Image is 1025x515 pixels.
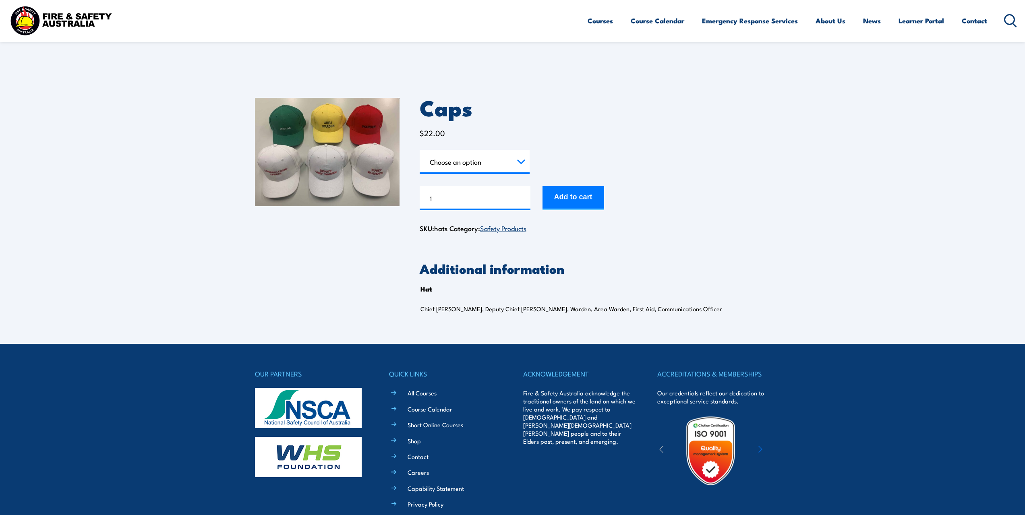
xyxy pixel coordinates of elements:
a: Course Calendar [631,10,684,31]
a: Careers [408,468,429,476]
img: whs-logo-footer [255,437,362,477]
a: News [863,10,881,31]
span: hats [434,223,447,233]
p: Our credentials reflect our dedication to exceptional service standards. [657,389,770,405]
a: Emergency Response Services [702,10,798,31]
span: SKU: [420,223,447,233]
a: Courses [588,10,613,31]
h4: OUR PARTNERS [255,368,368,379]
a: Course Calendar [408,405,452,413]
th: Hat [420,283,432,295]
img: Untitled design (19) [675,416,746,486]
a: Capability Statement [408,484,464,492]
h4: ACCREDITATIONS & MEMBERSHIPS [657,368,770,379]
img: ewpa-logo [746,437,816,465]
p: Fire & Safety Australia acknowledge the traditional owners of the land on which we live and work.... [523,389,636,445]
span: $ [420,127,424,138]
a: Short Online Courses [408,420,463,429]
a: About Us [816,10,845,31]
a: Privacy Policy [408,500,443,508]
a: Contact [962,10,987,31]
p: Chief [PERSON_NAME], Deputy Chief [PERSON_NAME], Warden, Area Warden, First Aid, Communications O... [420,305,742,313]
h1: Caps [420,98,770,117]
a: Safety Products [480,223,526,233]
a: Contact [408,452,429,461]
h4: QUICK LINKS [389,368,502,379]
h4: ACKNOWLEDGEMENT [523,368,636,379]
input: Product quantity [420,186,530,210]
img: nsca-logo-footer [255,388,362,428]
button: Add to cart [543,186,604,210]
a: Shop [408,436,421,445]
span: Category: [449,223,526,233]
a: Learner Portal [899,10,944,31]
bdi: 22.00 [420,127,445,138]
h2: Additional information [420,263,770,274]
img: Caps [255,98,400,206]
a: All Courses [408,389,437,397]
